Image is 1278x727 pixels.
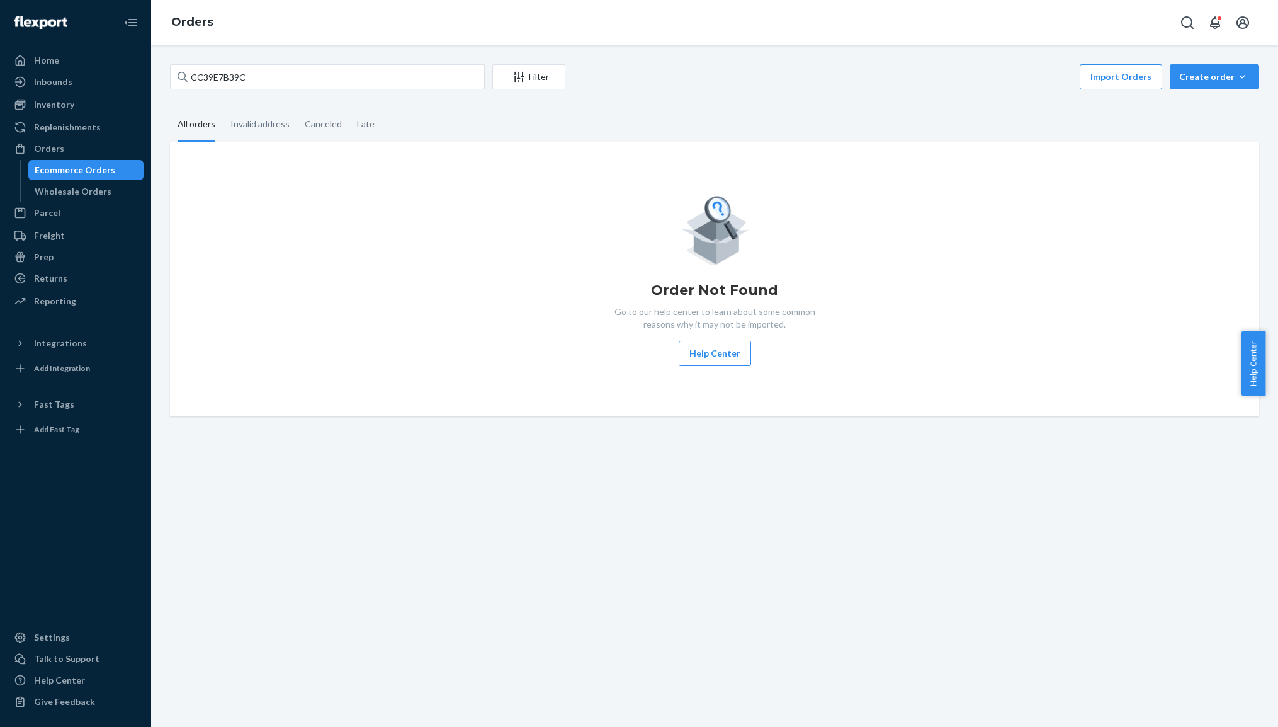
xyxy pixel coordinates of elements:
[34,229,65,242] div: Freight
[35,185,111,198] div: Wholesale Orders
[34,272,67,285] div: Returns
[161,4,223,41] ol: breadcrumbs
[8,226,144,246] a: Freight
[34,76,72,88] div: Inbounds
[8,649,144,669] button: Talk to Support
[1179,71,1250,83] div: Create order
[357,108,375,140] div: Late
[34,142,64,155] div: Orders
[8,670,144,690] a: Help Center
[1170,64,1259,89] button: Create order
[651,280,778,301] h1: Order Not Found
[1230,10,1255,35] button: Open account menu
[8,692,144,712] button: Give Feedback
[8,358,144,379] a: Add Integration
[34,295,76,307] div: Reporting
[34,54,59,67] div: Home
[1175,10,1200,35] button: Open Search Box
[493,71,565,83] div: Filter
[305,108,342,140] div: Canceled
[679,341,751,366] button: Help Center
[8,394,144,415] button: Fast Tags
[681,193,749,265] img: Empty list
[34,653,99,665] div: Talk to Support
[178,108,215,142] div: All orders
[1241,331,1265,396] button: Help Center
[171,15,213,29] a: Orders
[34,398,74,411] div: Fast Tags
[34,337,87,350] div: Integrations
[34,424,79,435] div: Add Fast Tag
[8,268,144,289] a: Returns
[34,631,70,644] div: Settings
[34,98,74,111] div: Inventory
[8,117,144,137] a: Replenishments
[14,16,67,29] img: Flexport logo
[8,203,144,223] a: Parcel
[230,108,290,140] div: Invalid address
[34,207,60,219] div: Parcel
[8,72,144,92] a: Inbounds
[1198,689,1265,721] iframe: Opens a widget where you can chat to one of our agents
[34,363,90,374] div: Add Integration
[35,164,115,176] div: Ecommerce Orders
[8,333,144,353] button: Integrations
[28,181,144,202] a: Wholesale Orders
[34,121,101,134] div: Replenishments
[492,64,565,89] button: Filter
[1080,64,1162,89] button: Import Orders
[170,64,485,89] input: Search orders
[8,94,144,115] a: Inventory
[604,306,825,331] p: Go to our help center to learn about some common reasons why it may not be imported.
[34,251,54,263] div: Prep
[8,420,144,440] a: Add Fast Tag
[8,291,144,311] a: Reporting
[1202,10,1228,35] button: Open notifications
[34,696,95,708] div: Give Feedback
[8,627,144,648] a: Settings
[8,50,144,71] a: Home
[118,10,144,35] button: Close Navigation
[8,247,144,267] a: Prep
[34,674,85,687] div: Help Center
[28,160,144,180] a: Ecommerce Orders
[8,139,144,159] a: Orders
